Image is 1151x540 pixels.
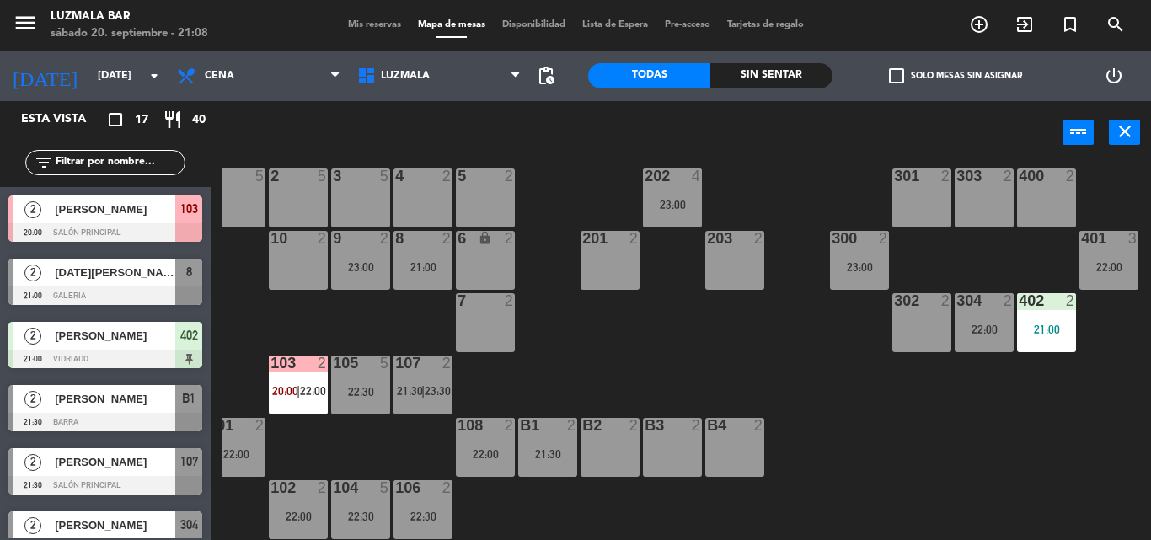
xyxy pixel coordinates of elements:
span: [PERSON_NAME] [55,516,175,534]
span: 40 [192,110,206,130]
div: 2 [318,231,328,246]
div: 303 [956,168,957,184]
button: menu [13,10,38,41]
div: 2 [442,356,452,371]
div: 2 [380,231,390,246]
div: 2 [1066,293,1076,308]
i: power_input [1068,121,1089,142]
div: 203 [707,231,708,246]
div: 10 [270,231,271,246]
span: 2 [24,517,41,534]
i: search [1105,14,1126,35]
div: Sin sentar [710,63,832,88]
span: 20:00 [272,384,298,398]
div: 3 [333,168,334,184]
span: Lista de Espera [574,20,656,29]
div: 2 [505,168,515,184]
div: 2 [567,418,577,433]
i: filter_list [34,152,54,173]
div: 2 [505,418,515,433]
div: 104 [333,480,334,495]
span: 2 [24,391,41,408]
div: 5 [318,168,328,184]
span: [PERSON_NAME] [55,453,175,471]
div: 2 [629,231,640,246]
i: menu [13,10,38,35]
span: B1 [182,388,195,409]
div: 3 [1128,231,1138,246]
div: 2 [318,480,328,495]
i: lock [478,231,492,245]
span: 2 [24,265,41,281]
div: 2 [1066,168,1076,184]
div: 2 [629,418,640,433]
div: 2 [270,168,271,184]
div: 202 [645,168,645,184]
div: 21:00 [393,261,452,273]
i: close [1115,121,1135,142]
span: 2 [24,454,41,471]
div: 105 [333,356,334,371]
i: turned_in_not [1060,14,1080,35]
i: power_settings_new [1104,66,1124,86]
div: 23:00 [830,261,889,273]
div: 401 [1081,231,1082,246]
span: 107 [180,452,198,472]
span: [PERSON_NAME] [55,200,175,218]
div: 201 [582,231,583,246]
span: 23:30 [425,384,451,398]
span: pending_actions [536,66,556,86]
i: exit_to_app [1014,14,1035,35]
div: 5 [380,480,390,495]
div: 102 [270,480,271,495]
div: 2 [318,356,328,371]
div: 2 [754,231,764,246]
span: 22:00 [300,384,326,398]
span: 2 [24,328,41,345]
div: 2 [879,231,889,246]
i: restaurant [163,110,183,130]
div: 22:30 [331,511,390,522]
span: Tarjetas de regalo [719,20,812,29]
div: 300 [832,231,832,246]
span: Luzmala [381,70,430,82]
div: 22:00 [269,511,328,522]
div: 7 [458,293,458,308]
div: 108 [458,418,458,433]
div: 8 [395,231,396,246]
div: 103 [270,356,271,371]
span: 103 [180,199,198,219]
span: Pre-acceso [656,20,719,29]
div: B2 [582,418,583,433]
div: 2 [442,168,452,184]
span: [DATE][PERSON_NAME] [55,264,175,281]
div: 22:30 [393,511,452,522]
div: 107 [395,356,396,371]
div: Luzmala Bar [51,8,208,25]
div: 21:30 [518,448,577,460]
div: 5 [380,168,390,184]
div: 22:00 [955,323,1014,335]
i: crop_square [105,110,126,130]
span: | [421,384,425,398]
div: 2 [941,293,951,308]
div: 22:30 [331,386,390,398]
div: 304 [956,293,957,308]
div: B4 [707,418,708,433]
div: 23:00 [331,261,390,273]
div: 106 [395,480,396,495]
div: 2 [1004,168,1014,184]
div: 301 [894,168,895,184]
div: 2 [505,293,515,308]
div: B3 [645,418,645,433]
div: 4 [395,168,396,184]
span: 402 [180,325,198,345]
div: 5 [458,168,458,184]
span: check_box_outline_blank [889,68,904,83]
span: Mis reservas [340,20,410,29]
span: 304 [180,515,198,535]
span: 8 [186,262,192,282]
div: 2 [941,168,951,184]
